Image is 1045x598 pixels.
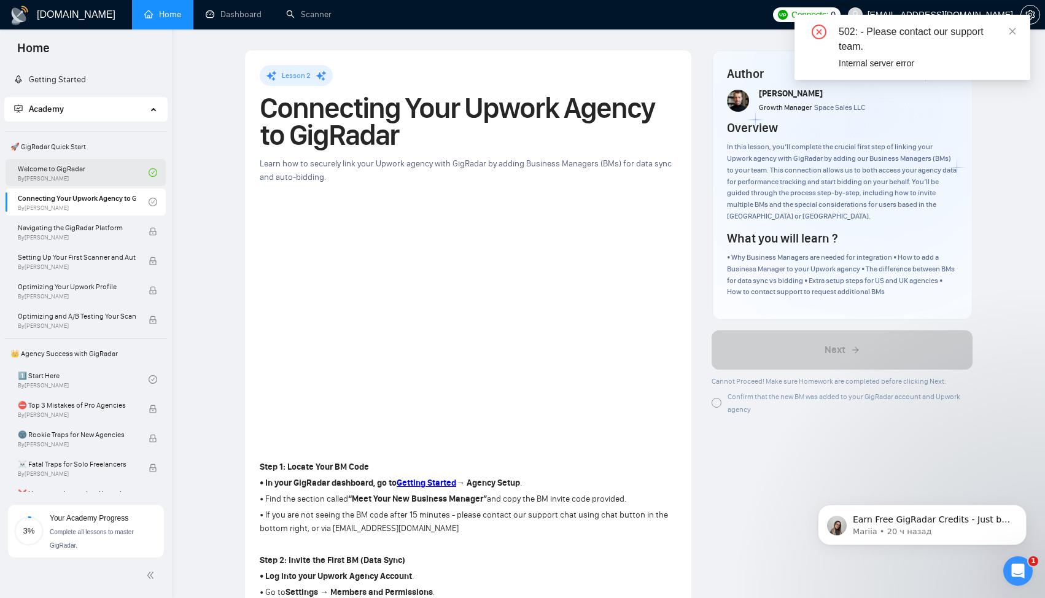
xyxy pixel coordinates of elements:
img: logo [10,6,29,25]
span: Navigating the GigRadar Platform [18,222,136,234]
a: Welcome to GigRadarBy[PERSON_NAME] [18,159,149,186]
span: fund-projection-screen [14,104,23,113]
span: check-circle [149,198,157,206]
strong: Settings → Members and Permissions [286,587,433,597]
img: vlad-t.jpg [727,90,749,112]
span: By [PERSON_NAME] [18,441,136,448]
button: setting [1020,5,1040,25]
span: Optimizing and A/B Testing Your Scanner for Better Results [18,310,136,322]
p: • Find the section called and copy the BM invite code provided. [260,492,677,506]
span: Cannot Proceed! Make sure Homework are completed before clicking Next: [712,377,946,386]
div: • Why Business Managers are needed for integration • How to add a Business Manager to your Upwork... [727,252,957,298]
span: Confirm that the new BM was added to your GigRadar account and Upwork agency [728,392,960,414]
span: lock [149,286,157,295]
span: lock [149,464,157,472]
span: Academy [14,104,64,114]
span: ⛔ Top 3 Mistakes of Pro Agencies [18,399,136,411]
span: lock [149,405,157,413]
div: Internal server error [839,56,1016,70]
h1: Connecting Your Upwork Agency to GigRadar [260,95,677,149]
strong: → Agency Setup [456,478,520,488]
span: By [PERSON_NAME] [18,293,136,300]
span: ❌ How to get banned on Upwork [18,487,136,500]
a: rocketGetting Started [14,74,86,85]
p: • If you are not seeing the BM code after 15 minutes - please contact our support chat using chat... [260,508,677,535]
a: setting [1020,10,1040,20]
span: Home [7,39,60,65]
span: Your Academy Progress [50,514,128,522]
span: lock [149,434,157,443]
span: Setting Up Your First Scanner and Auto-Bidder [18,251,136,263]
button: Next [712,330,973,370]
strong: • Log into your Upwork Agency Account [260,571,412,581]
span: By [PERSON_NAME] [18,470,136,478]
span: Academy [29,104,64,114]
span: 1 [1028,556,1038,566]
span: Connects: [791,8,828,21]
iframe: Intercom notifications сообщение [799,479,1045,565]
span: lock [149,227,157,236]
iframe: Intercom live chat [1003,556,1033,586]
span: lock [149,257,157,265]
strong: “Meet Your New Business Manager” [348,494,487,504]
span: By [PERSON_NAME] [18,322,136,330]
span: user [851,10,860,19]
span: By [PERSON_NAME] [18,234,136,241]
span: 🌚 Rookie Traps for New Agencies [18,429,136,441]
h4: Overview [727,119,778,136]
span: close [1008,27,1017,36]
span: By [PERSON_NAME] [18,263,136,271]
span: Next [825,343,845,357]
h4: What you will learn ? [727,230,837,247]
span: close-circle [812,25,826,39]
a: 1️⃣ Start HereBy[PERSON_NAME] [18,366,149,393]
a: Getting Started [397,478,456,488]
span: lock [149,316,157,324]
span: Optimizing Your Upwork Profile [18,281,136,293]
strong: Step 2: Invite the First BM (Data Sync) [260,555,405,565]
a: homeHome [144,9,181,20]
span: 🚀 GigRadar Quick Start [6,134,166,159]
a: Connecting Your Upwork Agency to GigRadarBy[PERSON_NAME] [18,188,149,216]
li: Getting Started [4,68,167,92]
p: . [260,476,677,490]
span: Lesson 2 [282,71,311,80]
span: Complete all lessons to master GigRadar. [50,529,134,549]
span: Learn how to securely link your Upwork agency with GigRadar by adding Business Managers (BMs) for... [260,158,672,182]
strong: Step 1: Locate Your BM Code [260,462,369,472]
span: Growth Manager [759,103,812,112]
span: 3% [14,527,44,535]
h4: Author [727,65,957,82]
a: dashboardDashboard [206,9,262,20]
div: 502: - Please contact our support team. [839,25,1016,54]
span: check-circle [149,168,157,177]
span: setting [1021,10,1039,20]
img: upwork-logo.png [778,10,788,20]
span: [PERSON_NAME] [759,88,823,99]
span: double-left [146,569,158,581]
strong: • In your GigRadar dashboard, go to [260,478,397,488]
a: searchScanner [286,9,332,20]
span: ☠️ Fatal Traps for Solo Freelancers [18,458,136,470]
p: . [260,570,677,583]
span: 👑 Agency Success with GigRadar [6,341,166,366]
span: 0 [831,8,836,21]
div: In this lesson, you’ll complete the crucial first step of linking your Upwork agency with GigRada... [727,141,957,222]
span: Space Sales LLC [814,103,865,112]
span: check-circle [149,375,157,384]
span: By [PERSON_NAME] [18,411,136,419]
